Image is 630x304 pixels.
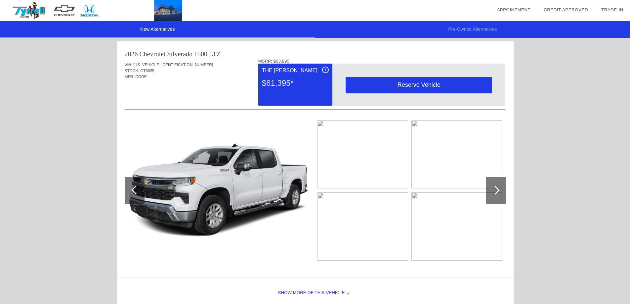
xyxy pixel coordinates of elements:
[411,192,502,261] img: image.gen
[322,67,329,73] div: i
[125,63,132,67] span: VIN:
[209,49,221,59] div: LTZ
[317,120,408,188] img: image.gen
[317,192,408,261] img: image.gen
[140,69,154,73] span: CT6035
[125,49,208,59] div: 2026 Chevrolet Silverado 1500
[258,59,506,64] div: MSRP: $63,895
[125,90,506,100] div: Quoted on [DATE] 8:30:15 AM
[497,7,530,12] a: Appointment
[411,120,502,188] img: image.gen
[262,75,329,92] div: $61,395*
[125,75,148,79] span: MFR. CODE:
[125,69,139,73] span: STOCK:
[346,77,492,93] div: Reserve Vehicle
[601,7,623,12] a: Trade-In
[262,67,329,75] div: The [PERSON_NAME]
[125,120,312,261] img: 0741599fc4ef818a42eb16ef97f8bc7b.jpg
[544,7,588,12] a: Credit Approved
[133,63,213,67] span: [US_VEHICLE_IDENTIFICATION_NUMBER]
